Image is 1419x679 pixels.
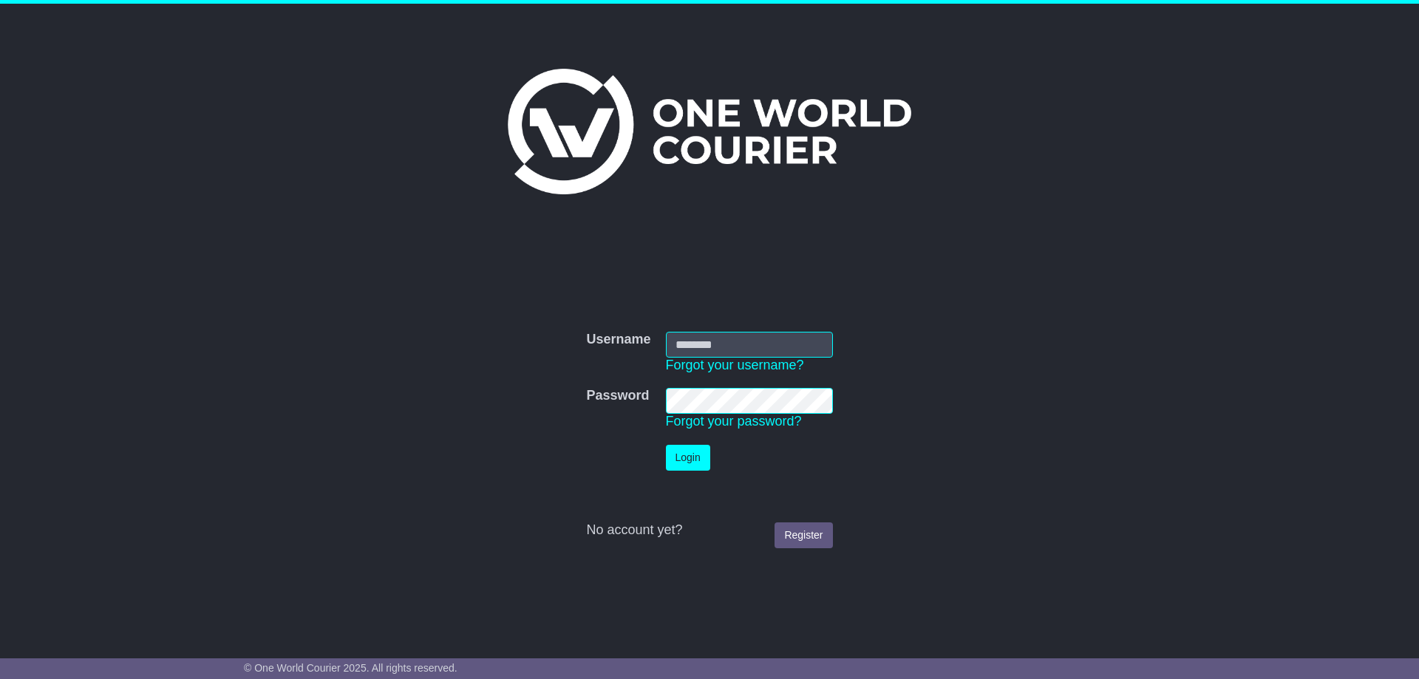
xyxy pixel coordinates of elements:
div: No account yet? [586,522,832,539]
a: Forgot your username? [666,358,804,372]
a: Forgot your password? [666,414,802,429]
button: Login [666,445,710,471]
label: Password [586,388,649,404]
img: One World [508,69,911,194]
label: Username [586,332,650,348]
a: Register [775,522,832,548]
span: © One World Courier 2025. All rights reserved. [244,662,457,674]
